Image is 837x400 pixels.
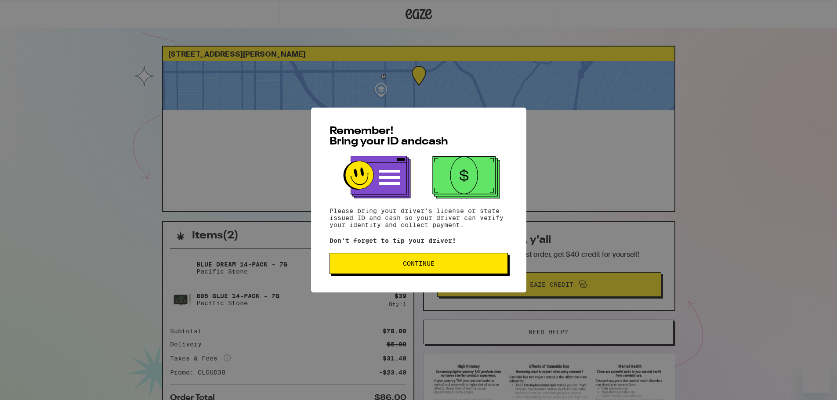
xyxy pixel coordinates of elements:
[330,253,508,274] button: Continue
[330,207,508,228] p: Please bring your driver's license or state issued ID and cash so your driver can verify your ide...
[330,126,448,147] span: Remember! Bring your ID and cash
[330,237,508,244] p: Don't forget to tip your driver!
[802,365,830,393] iframe: Button to launch messaging window
[403,260,435,267] span: Continue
